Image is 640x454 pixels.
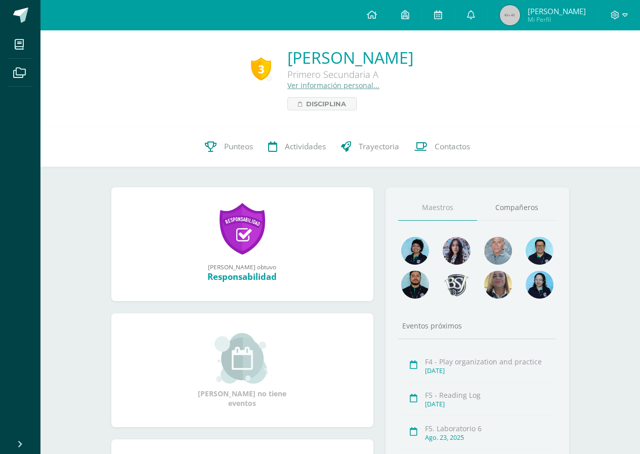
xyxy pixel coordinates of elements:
div: Ago. 23, 2025 [425,433,552,442]
div: [PERSON_NAME] no tiene eventos [192,333,293,408]
a: Trayectoria [333,127,407,167]
img: 31702bfb268df95f55e840c80866a926.png [443,237,471,265]
a: Disciplina [287,97,357,110]
div: F5. Laboratorio 6 [425,424,552,433]
img: d483e71d4e13296e0ce68ead86aec0b8.png [443,271,471,299]
img: event_small.png [215,333,270,384]
img: 45x45 [500,5,520,25]
div: [PERSON_NAME] obtuvo [121,263,363,271]
div: F4 - Play organization and practice [425,357,552,366]
span: Disciplina [306,98,346,110]
span: Punteos [224,141,253,152]
a: Ver información personal... [287,80,379,90]
div: Primero Secundaria A [287,68,413,80]
span: Mi Perfil [528,15,586,24]
img: aa9857ee84d8eb936f6c1e33e7ea3df6.png [484,271,512,299]
div: 3 [251,57,271,80]
img: 55ac31a88a72e045f87d4a648e08ca4b.png [484,237,512,265]
span: Trayectoria [359,141,399,152]
img: e302b404b0ff0b6ffca25534d0d05156.png [401,237,429,265]
div: [DATE] [425,366,552,375]
div: Responsabilidad [121,271,363,282]
img: 89a99706a871a3e38a2b87eee670d718.png [526,271,553,299]
img: d220431ed6a2715784848fdc026b3719.png [526,237,553,265]
span: [PERSON_NAME] [528,6,586,16]
img: 2207c9b573316a41e74c87832a091651.png [401,271,429,299]
span: Actividades [285,141,326,152]
div: Eventos próximos [398,321,557,331]
a: Punteos [197,127,261,167]
div: F5 - Reading Log [425,390,552,400]
a: Contactos [407,127,478,167]
a: Maestros [398,195,478,221]
a: Compañeros [477,195,557,221]
span: Contactos [435,141,470,152]
a: Actividades [261,127,333,167]
a: [PERSON_NAME] [287,47,413,68]
div: [DATE] [425,400,552,408]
